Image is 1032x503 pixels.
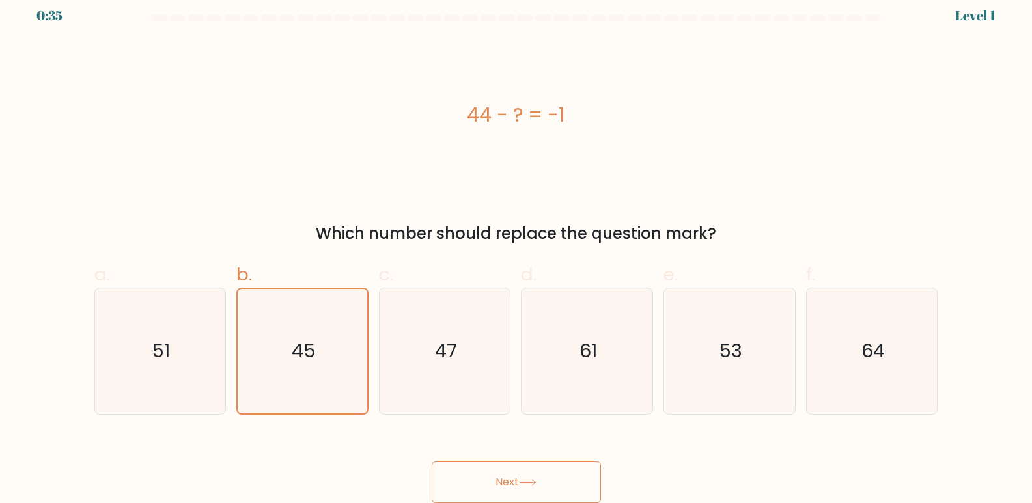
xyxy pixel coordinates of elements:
span: b. [236,262,252,287]
text: 45 [292,338,315,364]
text: 47 [435,338,457,364]
span: e. [663,262,678,287]
span: d. [521,262,537,287]
text: 61 [579,338,597,364]
text: 64 [861,338,885,364]
button: Next [432,461,601,503]
span: c. [379,262,393,287]
div: Level 1 [955,6,996,25]
div: Which number should replace the question mark? [102,222,930,245]
span: f. [806,262,815,287]
span: a. [94,262,110,287]
text: 53 [719,338,742,364]
div: 44 - ? = -1 [94,100,938,129]
text: 51 [152,338,171,364]
div: 0:35 [36,6,63,25]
